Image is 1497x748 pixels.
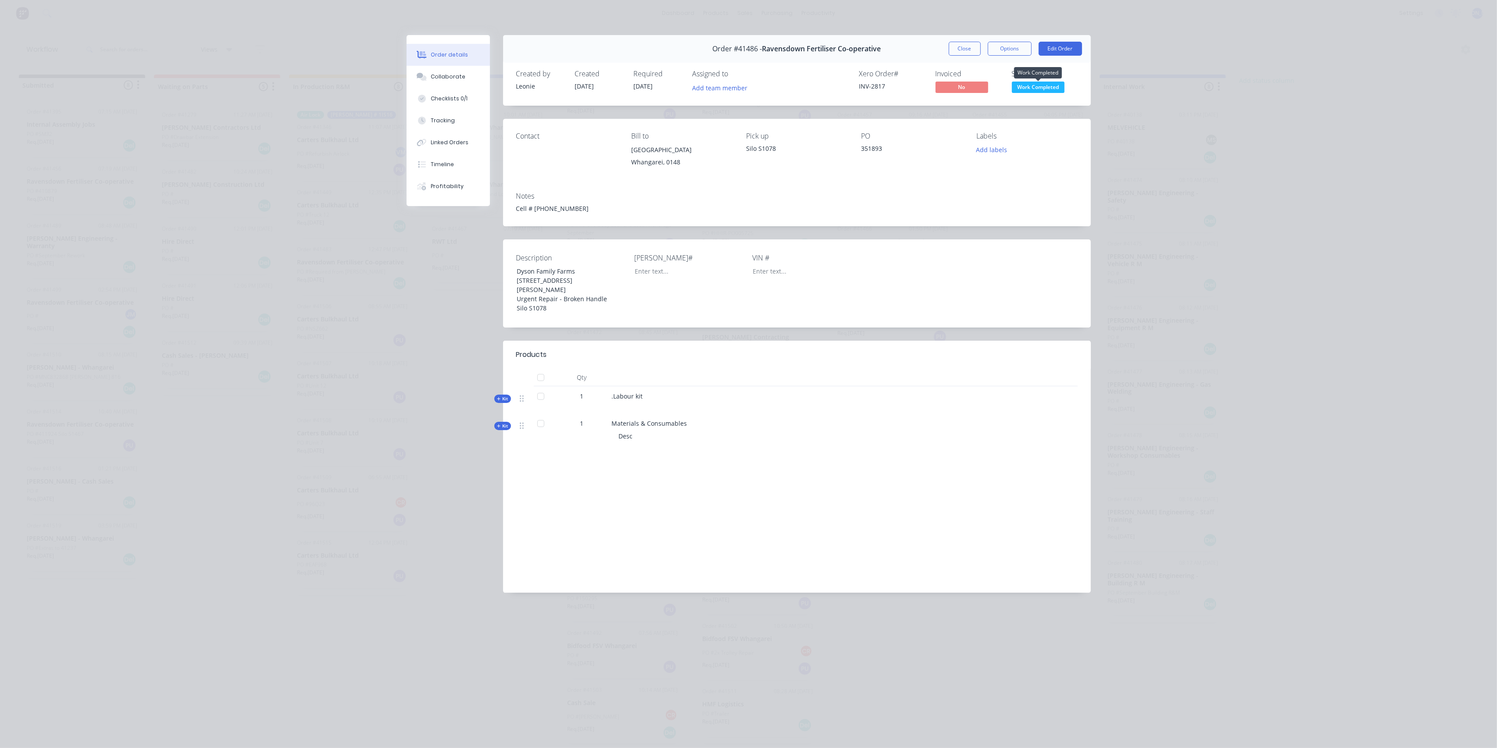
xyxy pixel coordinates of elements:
[497,423,508,429] span: Kit
[1012,70,1078,78] div: Status
[634,253,744,263] label: [PERSON_NAME]#
[746,132,847,140] div: Pick up
[859,82,925,91] div: INV-2817
[949,42,981,56] button: Close
[407,132,490,153] button: Linked Orders
[431,139,468,146] div: Linked Orders
[972,144,1012,156] button: Add labels
[407,88,490,110] button: Checklists 0/1
[575,82,594,90] span: [DATE]
[431,95,468,103] div: Checklists 0/1
[1012,82,1065,95] button: Work Completed
[407,175,490,197] button: Profitability
[612,392,643,400] span: .Labour kit
[431,182,464,190] div: Profitability
[407,110,490,132] button: Tracking
[580,419,584,428] span: 1
[631,144,732,172] div: [GEOGRAPHIC_DATA]Whangarei, 0148
[556,369,608,386] div: Qty
[752,253,862,263] label: VIN #
[575,70,623,78] div: Created
[693,70,780,78] div: Assigned to
[762,45,881,53] span: Ravensdown Fertiliser Co-operative
[516,253,626,263] label: Description
[859,70,925,78] div: Xero Order #
[631,156,732,168] div: Whangarei, 0148
[988,42,1032,56] button: Options
[619,432,633,440] span: Desc
[516,70,565,78] div: Created by
[861,144,962,156] div: 351893
[687,82,752,93] button: Add team member
[976,132,1077,140] div: Labels
[494,395,511,403] div: Kit
[407,44,490,66] button: Order details
[580,392,584,401] span: 1
[634,70,682,78] div: Required
[1014,67,1062,78] div: Work Completed
[407,66,490,88] button: Collaborate
[612,419,687,427] span: Materials & Consumables
[631,144,732,156] div: [GEOGRAPHIC_DATA]
[861,132,962,140] div: PO
[431,73,465,81] div: Collaborate
[746,144,847,153] div: Silo S1078
[431,117,455,125] div: Tracking
[713,45,762,53] span: Order #41486 -
[431,160,454,168] div: Timeline
[516,82,565,91] div: Leonie
[516,132,617,140] div: Contact
[936,82,988,93] span: No
[516,204,1078,213] div: Cell # [PHONE_NUMBER]
[407,153,490,175] button: Timeline
[631,132,732,140] div: Bill to
[516,192,1078,200] div: Notes
[936,70,1001,78] div: Invoiced
[1012,82,1065,93] span: Work Completed
[516,349,547,360] div: Products
[431,51,468,59] div: Order details
[1039,42,1082,56] button: Edit Order
[634,82,653,90] span: [DATE]
[693,82,752,93] button: Add team member
[510,265,619,314] div: Dyson Family Farms [STREET_ADDRESS][PERSON_NAME] Urgent Repair - Broken Handle Silo S1078
[497,395,508,402] span: Kit
[494,422,511,430] div: Kit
